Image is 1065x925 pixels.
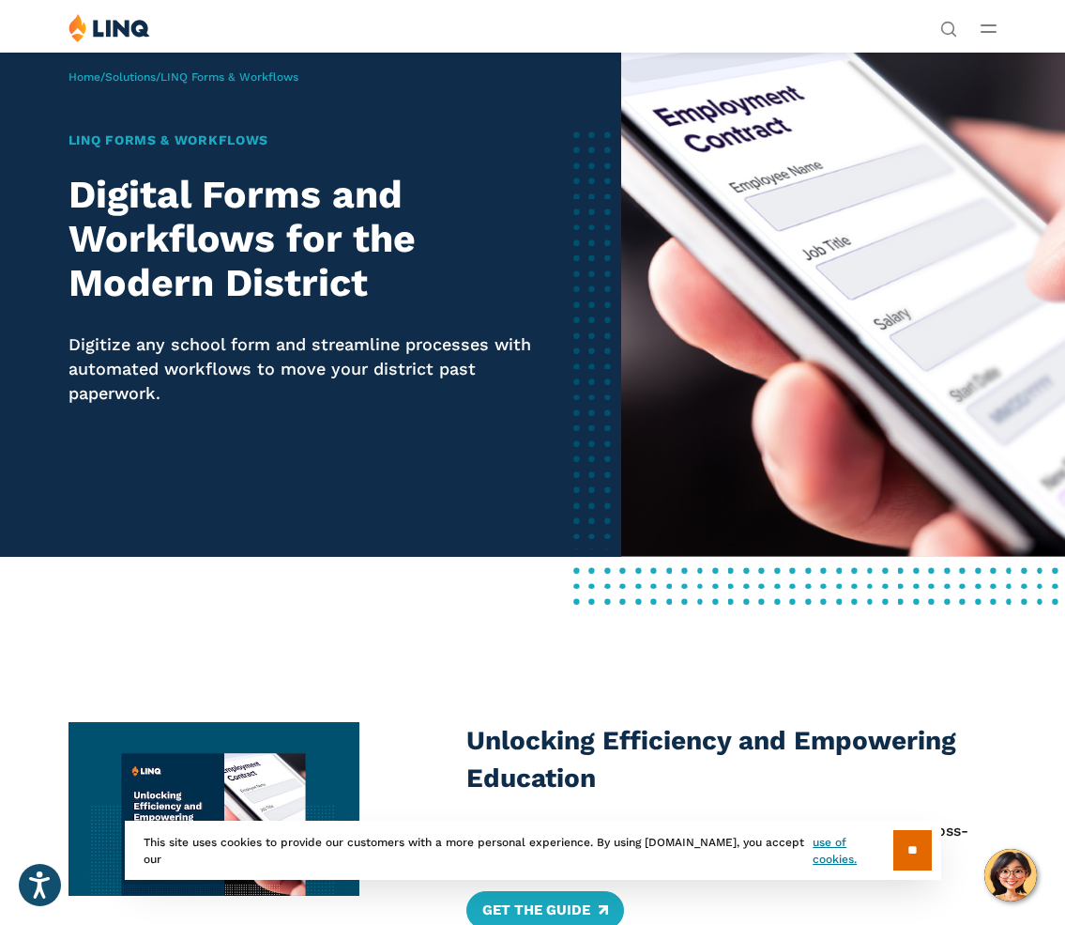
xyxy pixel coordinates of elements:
[940,13,957,36] nav: Utility Navigation
[68,13,150,42] img: LINQ | K‑12 Software
[466,820,997,866] p: Learn how to hire and onboard faster, simplify and automate cross-departmental workflows, and eli...
[940,19,957,36] button: Open Search Bar
[984,849,1037,902] button: Hello, have a question? Let’s chat.
[981,18,997,39] button: Open Main Menu
[68,70,100,84] a: Home
[466,722,997,797] h3: Unlocking Efficiency and Empowering Education
[68,173,554,305] h2: Digital Forms and Workflows for the Modern District
[68,722,359,896] img: Unlocking Efficiency and Empowering Education
[160,70,298,84] span: LINQ Forms & Workflows
[813,834,892,868] a: use of cookies.
[125,821,941,880] div: This site uses cookies to provide our customers with a more personal experience. By using [DOMAIN...
[68,131,554,150] h1: LINQ Forms & Workflows
[68,70,298,84] span: / /
[105,70,156,84] a: Solutions
[621,46,1065,557] img: LINQ Forms & Workflows
[68,332,554,405] p: Digitize any school form and streamline processes with automated workflows to move your district ...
